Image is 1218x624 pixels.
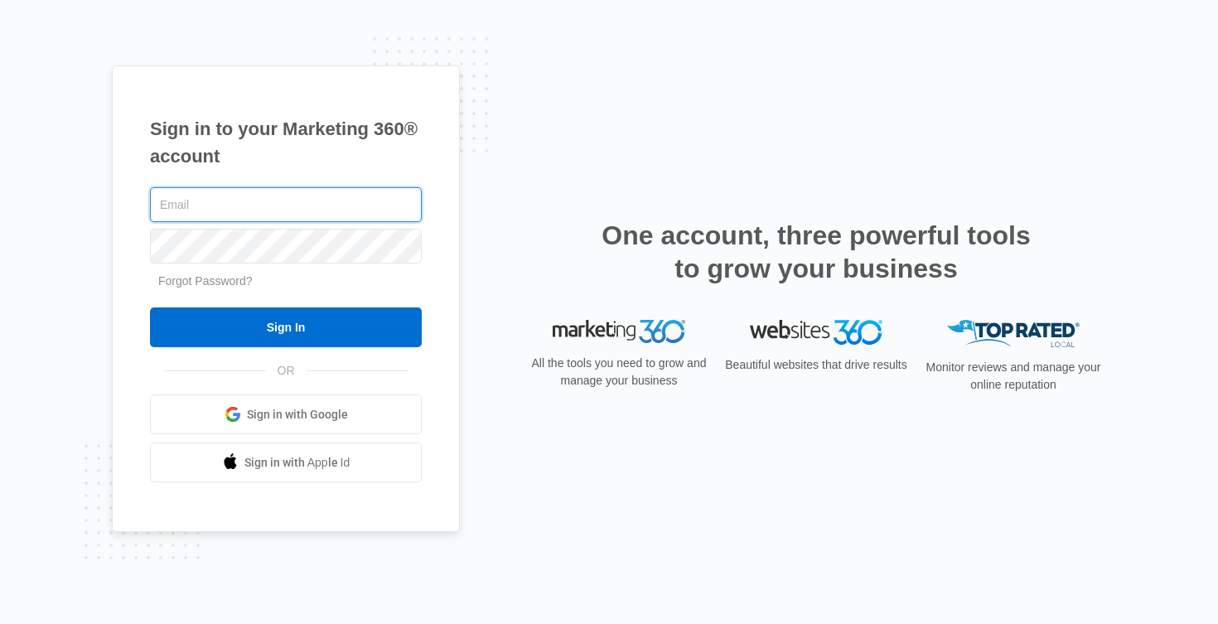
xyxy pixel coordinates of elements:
p: All the tools you need to grow and manage your business [526,355,712,389]
a: Sign in with Google [150,394,422,434]
span: OR [266,362,307,380]
h1: Sign in to your Marketing 360® account [150,115,422,170]
input: Sign In [150,307,422,347]
img: Websites 360 [750,320,882,344]
img: Marketing 360 [553,320,685,343]
a: Sign in with Apple Id [150,443,422,482]
p: Beautiful websites that drive results [723,356,909,374]
img: Top Rated Local [947,320,1080,347]
input: Email [150,187,422,222]
a: Forgot Password? [158,274,253,288]
span: Sign in with Apple Id [244,454,350,472]
h2: One account, three powerful tools to grow your business [597,219,1036,285]
p: Monitor reviews and manage your online reputation [921,359,1106,394]
span: Sign in with Google [247,406,348,423]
